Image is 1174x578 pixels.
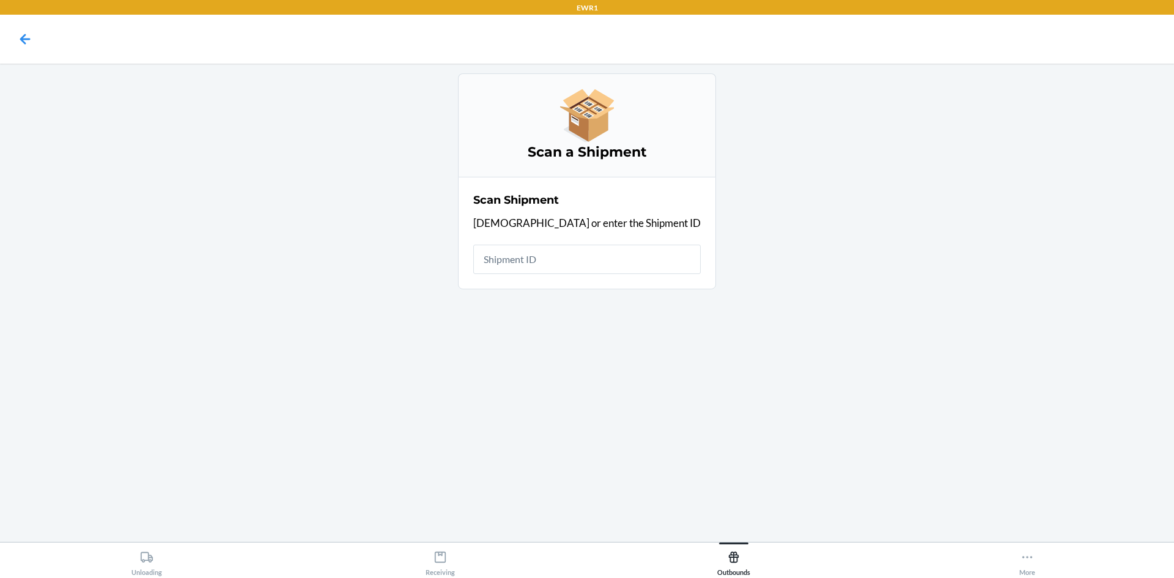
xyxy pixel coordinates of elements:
[473,245,701,274] input: Shipment ID
[473,215,701,231] p: [DEMOGRAPHIC_DATA] or enter the Shipment ID
[426,546,455,576] div: Receiving
[577,2,598,13] p: EWR1
[717,546,750,576] div: Outbounds
[473,192,559,208] h2: Scan Shipment
[587,543,880,576] button: Outbounds
[473,143,701,162] h3: Scan a Shipment
[1019,546,1035,576] div: More
[293,543,587,576] button: Receiving
[880,543,1174,576] button: More
[131,546,162,576] div: Unloading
